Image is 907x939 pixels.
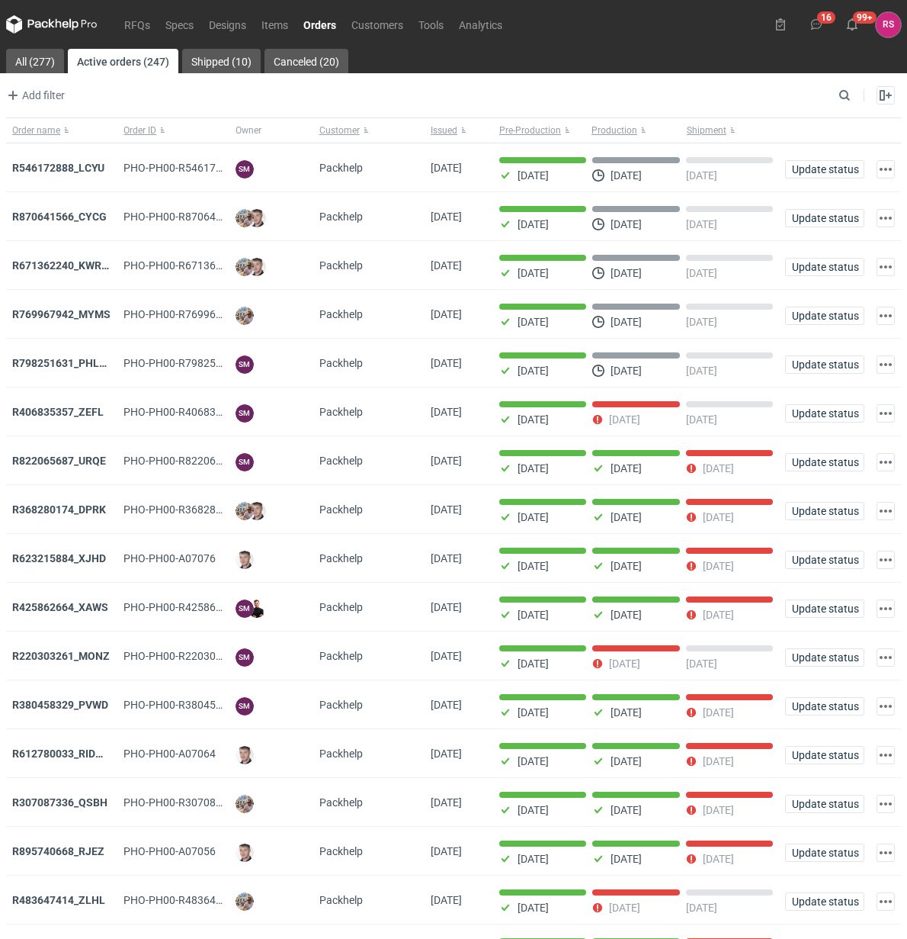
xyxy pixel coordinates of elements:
[123,503,272,516] span: PHO-PH00-R368280174_DPRK
[611,365,642,377] p: [DATE]
[236,160,254,178] figcaption: SM
[117,15,158,34] a: RFQs
[686,365,717,377] p: [DATE]
[588,118,684,143] button: Production
[319,406,363,418] span: Packhelp
[876,12,901,37] button: RS
[877,258,895,276] button: Actions
[123,455,272,467] span: PHO-PH00-R822065687_URQE
[611,560,642,572] p: [DATE]
[611,218,642,230] p: [DATE]
[792,896,857,907] span: Update status
[785,355,864,374] button: Update status
[12,308,111,320] strong: R769967942_MYMS
[236,209,254,227] img: Michał Palasek
[12,455,106,467] a: R822065687_URQE
[703,804,734,816] p: [DATE]
[518,511,549,523] p: [DATE]
[123,845,216,857] span: PHO-PH00-A07056
[248,209,266,227] img: Maciej Sikora
[264,49,348,73] a: Canceled (20)
[686,218,717,230] p: [DATE]
[431,162,462,174] span: 01/09/2025
[431,503,462,516] span: 06/08/2025
[12,162,104,174] strong: R546172888_LCYU
[686,658,717,670] p: [DATE]
[236,648,254,667] figcaption: SM
[12,699,108,711] strong: R380458329_PVWD
[313,118,425,143] button: Customer
[12,406,104,418] a: R406835357_ZEFL
[518,560,549,572] p: [DATE]
[785,551,864,569] button: Update status
[236,404,254,423] figcaption: SM
[877,160,895,178] button: Actions
[591,124,637,137] span: Production
[611,706,642,719] p: [DATE]
[431,455,462,467] span: 08/08/2025
[431,894,462,906] span: 31/07/2025
[431,211,462,223] span: 26/08/2025
[785,892,864,911] button: Update status
[518,902,549,914] p: [DATE]
[431,308,462,320] span: 21/08/2025
[703,560,734,572] p: [DATE]
[319,845,363,857] span: Packhelp
[319,650,363,662] span: Packhelp
[6,118,117,143] button: Order name
[12,503,106,516] a: R368280174_DPRK
[876,12,901,37] div: Rafał Stani
[518,169,549,182] p: [DATE]
[703,853,734,865] p: [DATE]
[835,86,884,105] input: Search
[877,453,895,471] button: Actions
[451,15,510,34] a: Analytics
[877,648,895,667] button: Actions
[319,699,363,711] span: Packhelp
[792,652,857,663] span: Update status
[431,124,457,137] span: Issued
[785,307,864,325] button: Update status
[158,15,201,34] a: Specs
[12,211,107,223] strong: R870641566_CYCG
[123,552,216,564] span: PHO-PH00-A07076
[319,552,363,564] span: Packhelp
[686,902,717,914] p: [DATE]
[411,15,451,34] a: Tools
[182,49,261,73] a: Shipped (10)
[785,697,864,716] button: Update status
[609,413,640,426] p: [DATE]
[431,406,462,418] span: 18/08/2025
[117,118,229,143] button: Order ID
[12,650,110,662] a: R220303261_MONZ
[431,796,462,809] span: 01/08/2025
[319,259,363,272] span: Packhelp
[12,259,171,272] strong: R671362240_KWRA_QIOQ_ZFHA
[518,316,549,328] p: [DATE]
[123,308,275,320] span: PHO-PH00-R769967942_MYMS
[3,86,66,105] button: Add filter
[684,118,779,143] button: Shipment
[236,502,254,520] img: Michał Palasek
[785,502,864,520] button: Update status
[12,601,108,613] strong: R425862664_XAWS
[431,650,462,662] span: 05/08/2025
[319,211,363,223] span: Packhelp
[12,796,107,809] a: R307087336_QSBH
[4,86,65,105] span: Add filter
[319,308,363,320] span: Packhelp
[785,844,864,862] button: Update status
[611,804,642,816] p: [DATE]
[431,845,462,857] span: 31/07/2025
[296,15,344,34] a: Orders
[123,894,271,906] span: PHO-PH00-R483647414_ZLHL
[518,755,549,767] p: [DATE]
[236,258,254,276] img: Michał Palasek
[123,124,156,137] span: Order ID
[518,462,549,474] p: [DATE]
[123,406,269,418] span: PHO-PH00-R406835357_ZEFL
[518,706,549,719] p: [DATE]
[703,609,734,621] p: [DATE]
